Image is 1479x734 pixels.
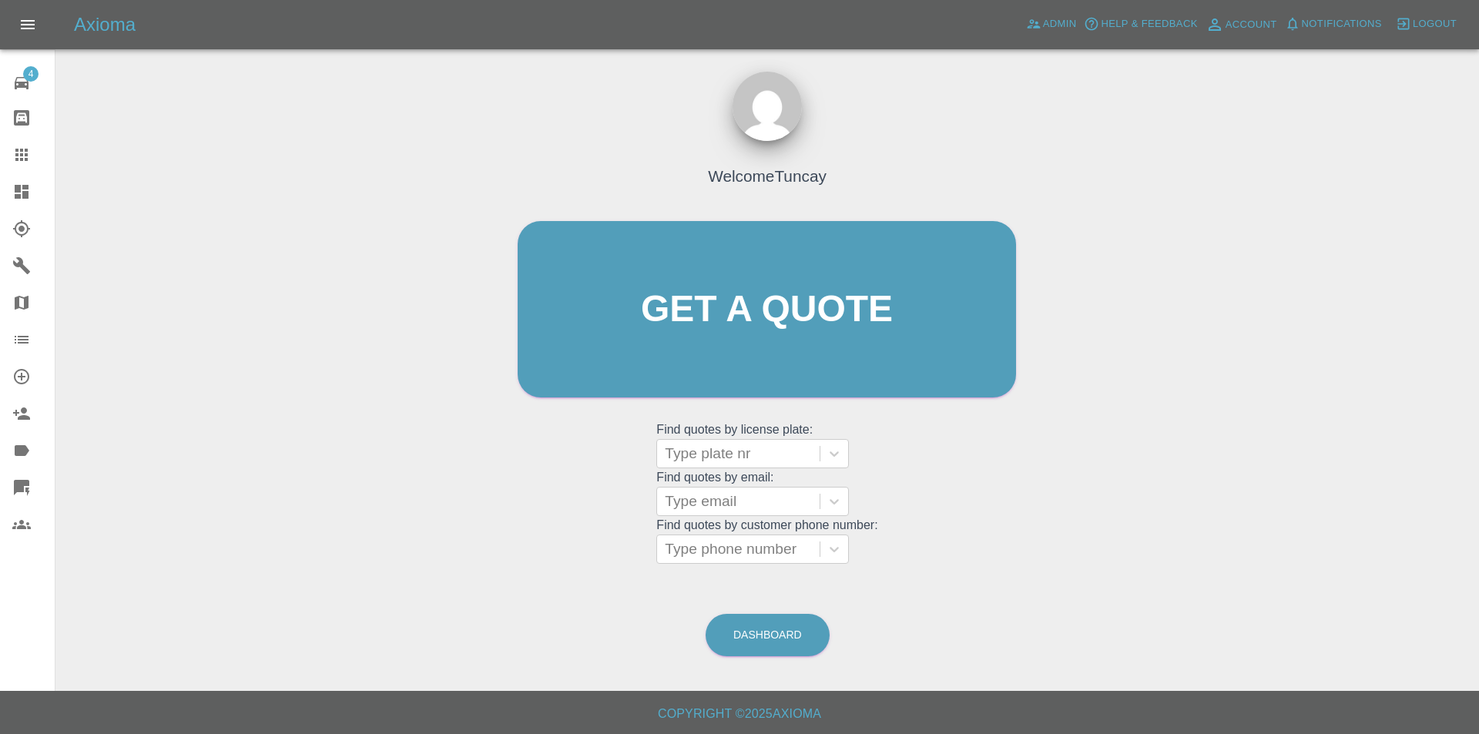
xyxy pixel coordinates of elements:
[518,221,1016,397] a: Get a quote
[1101,15,1197,33] span: Help & Feedback
[708,164,827,188] h4: Welcome Tuncay
[23,66,39,82] span: 4
[12,703,1467,725] h6: Copyright © 2025 Axioma
[656,471,877,516] grid: Find quotes by email:
[1281,12,1386,36] button: Notifications
[733,72,802,141] img: ...
[656,423,877,468] grid: Find quotes by license plate:
[656,518,877,564] grid: Find quotes by customer phone number:
[74,12,136,37] h5: Axioma
[1022,12,1081,36] a: Admin
[1043,15,1077,33] span: Admin
[9,6,46,43] button: Open drawer
[1392,12,1461,36] button: Logout
[1302,15,1382,33] span: Notifications
[706,614,830,656] a: Dashboard
[1080,12,1201,36] button: Help & Feedback
[1226,16,1277,34] span: Account
[1413,15,1457,33] span: Logout
[1202,12,1281,37] a: Account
